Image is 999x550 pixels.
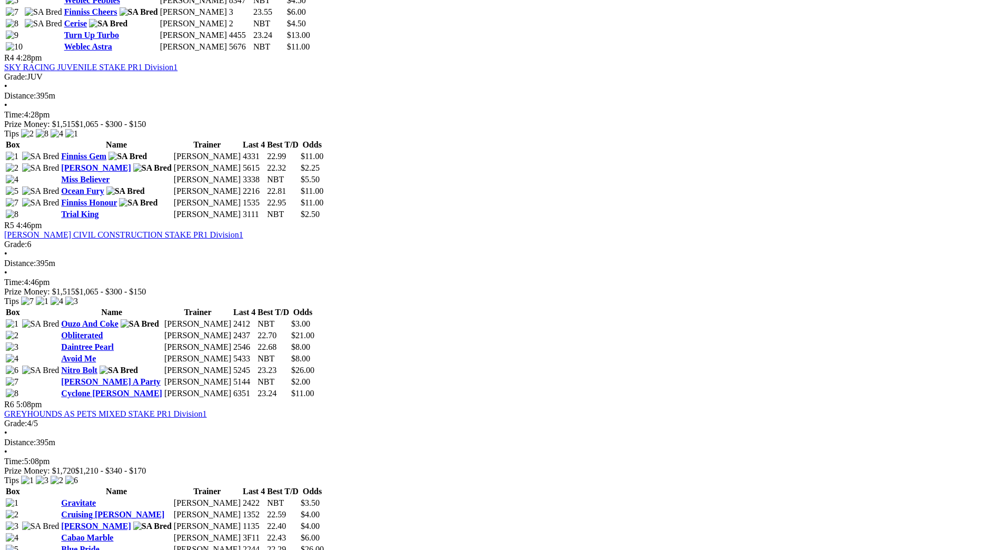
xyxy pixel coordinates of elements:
[266,174,299,185] td: NBT
[287,7,306,16] span: $6.00
[229,7,252,17] td: 3
[4,259,995,268] div: 395m
[36,129,48,139] img: 8
[229,30,252,41] td: 4455
[242,186,265,197] td: 2216
[22,198,60,208] img: SA Bred
[266,509,299,520] td: 22.59
[266,186,299,197] td: 22.81
[61,331,103,340] a: Obliterated
[6,19,18,28] img: 8
[242,533,265,543] td: 3F11
[4,240,995,249] div: 6
[4,428,7,437] span: •
[266,533,299,543] td: 22.43
[291,389,314,398] span: $11.00
[4,447,7,456] span: •
[301,510,320,519] span: $4.00
[287,42,310,51] span: $11.00
[4,419,27,428] span: Grade:
[173,174,241,185] td: [PERSON_NAME]
[65,297,78,306] img: 3
[173,198,241,208] td: [PERSON_NAME]
[4,72,995,82] div: JUV
[61,140,172,150] th: Name
[233,388,256,399] td: 6351
[233,342,256,352] td: 2546
[257,388,290,399] td: 23.24
[4,240,27,249] span: Grade:
[61,163,131,172] a: [PERSON_NAME]
[291,307,315,318] th: Odds
[4,230,243,239] a: [PERSON_NAME] CIVIL CONSTRUCTION STAKE PR1 Division1
[233,377,256,387] td: 5144
[242,509,265,520] td: 1352
[242,198,265,208] td: 1535
[160,7,228,17] td: [PERSON_NAME]
[173,533,241,543] td: [PERSON_NAME]
[173,140,241,150] th: Trainer
[64,7,117,16] a: Finniss Cheers
[301,198,323,207] span: $11.00
[22,366,60,375] img: SA Bred
[64,31,119,40] a: Turn Up Turbo
[266,198,299,208] td: 22.95
[21,297,34,306] img: 7
[6,210,18,219] img: 8
[36,476,48,485] img: 3
[6,354,18,364] img: 4
[229,42,252,52] td: 5676
[173,186,241,197] td: [PERSON_NAME]
[6,31,18,40] img: 9
[75,466,146,475] span: $1,210 - $340 - $170
[257,377,290,387] td: NBT
[4,419,995,428] div: 4/5
[108,152,147,161] img: SA Bred
[287,31,310,40] span: $13.00
[22,186,60,196] img: SA Bred
[233,307,256,318] th: Last 4
[61,522,131,531] a: [PERSON_NAME]
[233,319,256,329] td: 2412
[6,342,18,352] img: 3
[4,110,24,119] span: Time:
[21,129,34,139] img: 2
[4,91,995,101] div: 395m
[160,30,228,41] td: [PERSON_NAME]
[173,486,241,497] th: Trainer
[133,163,172,173] img: SA Bred
[6,510,18,519] img: 2
[4,438,995,447] div: 395m
[301,533,320,542] span: $6.00
[253,42,285,52] td: NBT
[4,53,14,62] span: R4
[22,152,60,161] img: SA Bred
[4,278,24,287] span: Time:
[4,297,19,306] span: Tips
[120,7,158,17] img: SA Bred
[253,7,285,17] td: 23.55
[61,152,106,161] a: Finniss Gem
[242,209,265,220] td: 3111
[21,476,34,485] img: 1
[119,198,157,208] img: SA Bred
[242,486,265,497] th: Last 4
[160,18,228,29] td: [PERSON_NAME]
[61,210,98,219] a: Trial King
[51,297,63,306] img: 4
[61,389,162,398] a: Cyclone [PERSON_NAME]
[257,319,290,329] td: NBT
[4,457,995,466] div: 5:08pm
[266,163,299,173] td: 22.32
[229,18,252,29] td: 2
[25,19,62,28] img: SA Bred
[173,163,241,173] td: [PERSON_NAME]
[4,120,995,129] div: Prize Money: $1,515
[6,152,18,161] img: 1
[257,342,290,352] td: 22.68
[61,366,97,375] a: Nitro Bolt
[164,307,232,318] th: Trainer
[4,110,995,120] div: 4:28pm
[291,342,310,351] span: $8.00
[266,151,299,162] td: 22.99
